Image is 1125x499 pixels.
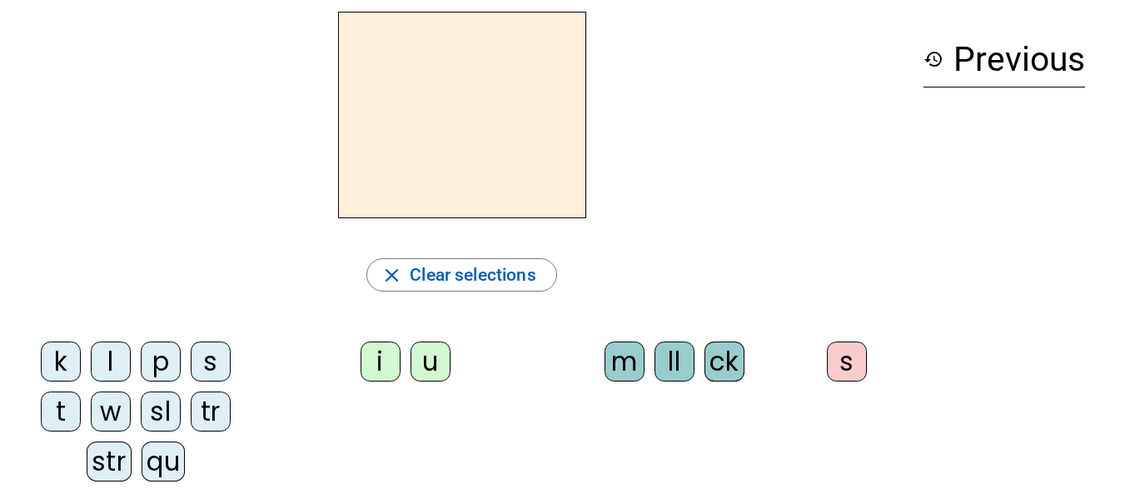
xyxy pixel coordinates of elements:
div: tr [191,392,231,432]
div: k [41,342,81,382]
div: ll [655,342,694,382]
mat-icon: close [381,264,403,287]
div: w [91,392,131,432]
div: t [41,392,81,432]
h3: Previous [923,32,1085,87]
div: str [87,442,132,482]
div: sl [141,392,181,432]
div: i [361,342,401,382]
button: Clear selections [366,258,556,292]
div: s [827,342,867,382]
div: u [411,342,450,382]
div: l [91,342,131,382]
div: qu [142,442,186,482]
div: m [605,342,645,382]
div: ck [704,342,745,382]
mat-icon: history [923,49,943,69]
span: Clear selections [410,260,535,290]
div: p [141,342,181,382]
div: s [191,342,231,382]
